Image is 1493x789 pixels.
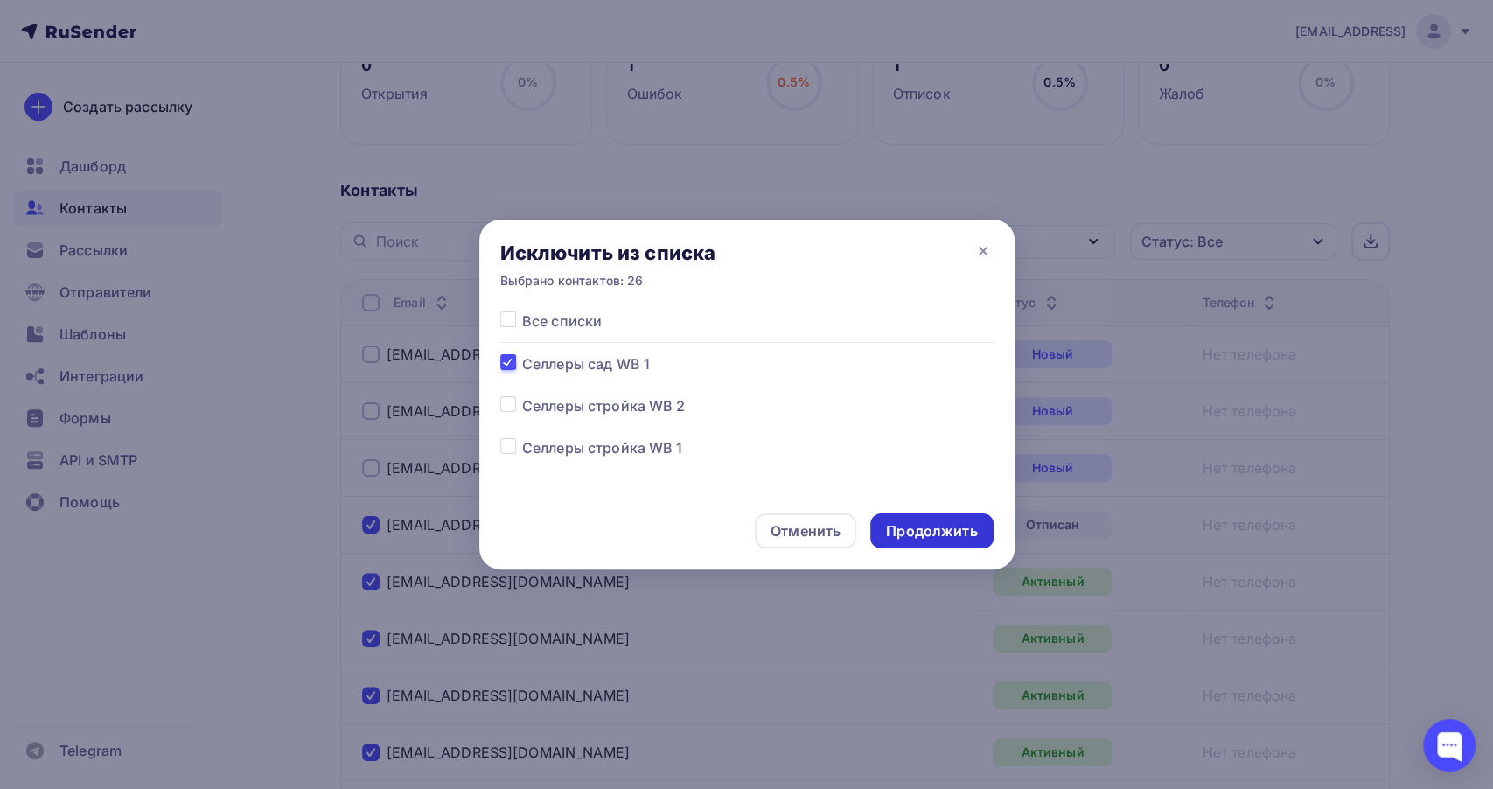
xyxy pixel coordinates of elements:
[500,272,716,290] div: Выбрано контактов: 26
[771,520,841,541] div: Отменить
[522,353,650,374] span: Селлеры сад WB 1
[522,437,683,458] span: Селлеры стройка WB 1
[500,241,716,265] div: Исключить из списка
[522,395,686,416] span: Селлеры стройка WB 2
[886,521,977,541] div: Продолжить
[522,311,602,332] span: Все списки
